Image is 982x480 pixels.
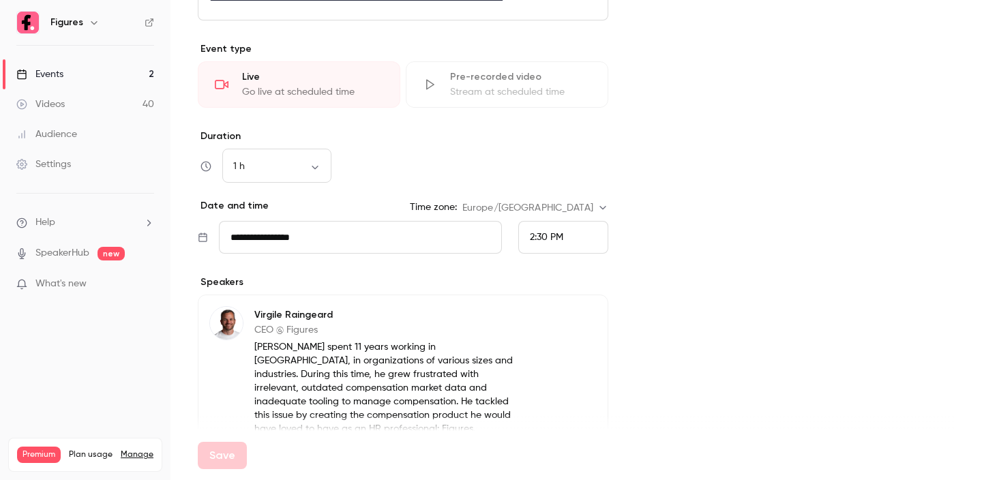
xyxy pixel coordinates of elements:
[198,199,269,213] p: Date and time
[198,61,400,108] div: LiveGo live at scheduled time
[198,130,608,143] label: Duration
[198,275,608,289] p: Speakers
[16,157,71,171] div: Settings
[17,447,61,463] span: Premium
[242,70,383,84] div: Live
[69,449,113,460] span: Plan usage
[242,85,383,99] div: Go live at scheduled time
[16,97,65,111] div: Videos
[121,449,153,460] a: Manage
[98,247,125,260] span: new
[222,160,331,173] div: 1 h
[450,70,591,84] div: Pre-recorded video
[254,323,520,337] p: CEO @ Figures
[219,221,502,254] input: Tue, Feb 17, 2026
[138,278,154,290] iframe: Noticeable Trigger
[17,12,39,33] img: Figures
[35,277,87,291] span: What's new
[254,340,520,436] p: [PERSON_NAME] spent 11 years working in [GEOGRAPHIC_DATA], in organizations of various sizes and ...
[254,308,520,322] p: Virgile Raingeard
[198,295,608,447] div: Virgile RaingeardVirgile RaingeardCEO @ Figures[PERSON_NAME] spent 11 years working in [GEOGRAPHI...
[462,201,608,215] div: Europe/[GEOGRAPHIC_DATA]
[35,215,55,230] span: Help
[410,200,457,214] label: Time zone:
[210,307,243,340] img: Virgile Raingeard
[16,127,77,141] div: Audience
[50,16,83,29] h6: Figures
[530,232,563,242] span: 2:30 PM
[16,67,63,81] div: Events
[16,215,154,230] li: help-dropdown-opener
[198,42,608,56] p: Event type
[406,61,608,108] div: Pre-recorded videoStream at scheduled time
[35,246,89,260] a: SpeakerHub
[518,221,608,254] div: From
[450,85,591,99] div: Stream at scheduled time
